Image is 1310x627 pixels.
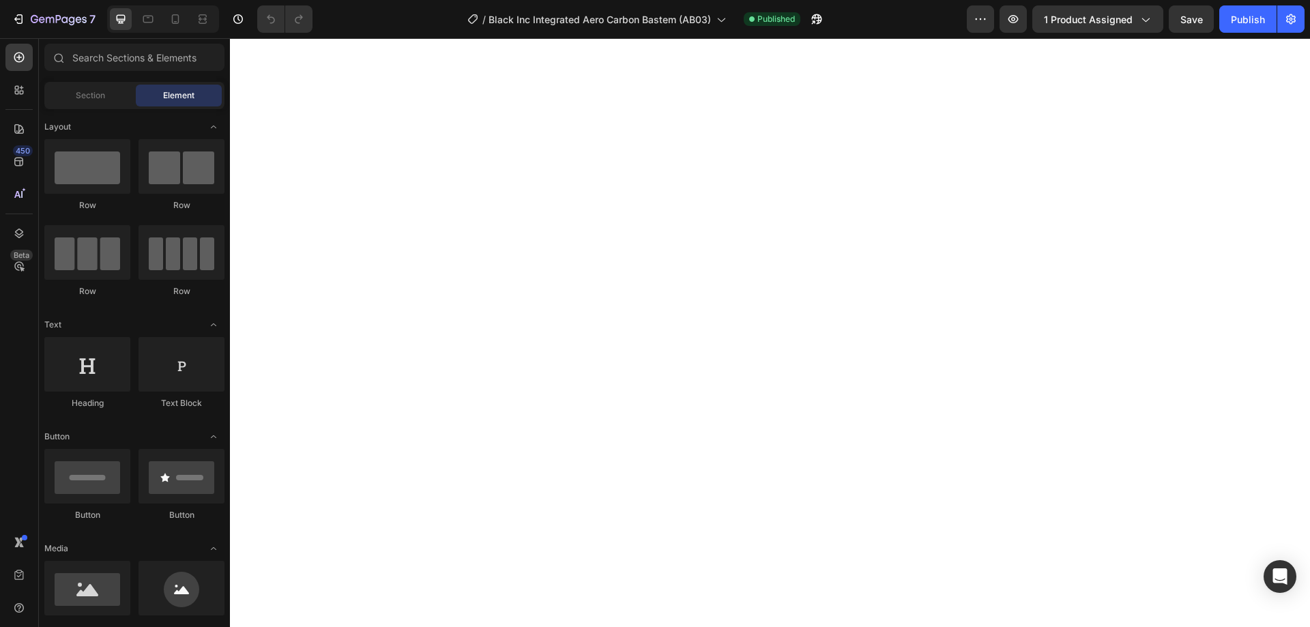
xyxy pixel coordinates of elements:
[139,285,224,297] div: Row
[13,145,33,156] div: 450
[76,89,105,102] span: Section
[203,314,224,336] span: Toggle open
[44,509,130,521] div: Button
[489,12,711,27] span: Black Inc Integrated Aero Carbon Bastem (AB03)
[44,319,61,331] span: Text
[139,397,224,409] div: Text Block
[203,116,224,138] span: Toggle open
[230,38,1310,627] iframe: Design area
[44,431,70,443] span: Button
[203,426,224,448] span: Toggle open
[10,250,33,261] div: Beta
[44,44,224,71] input: Search Sections & Elements
[1180,14,1203,25] span: Save
[757,13,795,25] span: Published
[1264,560,1296,593] div: Open Intercom Messenger
[139,199,224,212] div: Row
[1044,12,1133,27] span: 1 product assigned
[44,397,130,409] div: Heading
[163,89,194,102] span: Element
[5,5,102,33] button: 7
[482,12,486,27] span: /
[44,285,130,297] div: Row
[139,509,224,521] div: Button
[44,199,130,212] div: Row
[1231,12,1265,27] div: Publish
[44,542,68,555] span: Media
[44,121,71,133] span: Layout
[203,538,224,559] span: Toggle open
[1219,5,1277,33] button: Publish
[1032,5,1163,33] button: 1 product assigned
[1169,5,1214,33] button: Save
[89,11,96,27] p: 7
[257,5,312,33] div: Undo/Redo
